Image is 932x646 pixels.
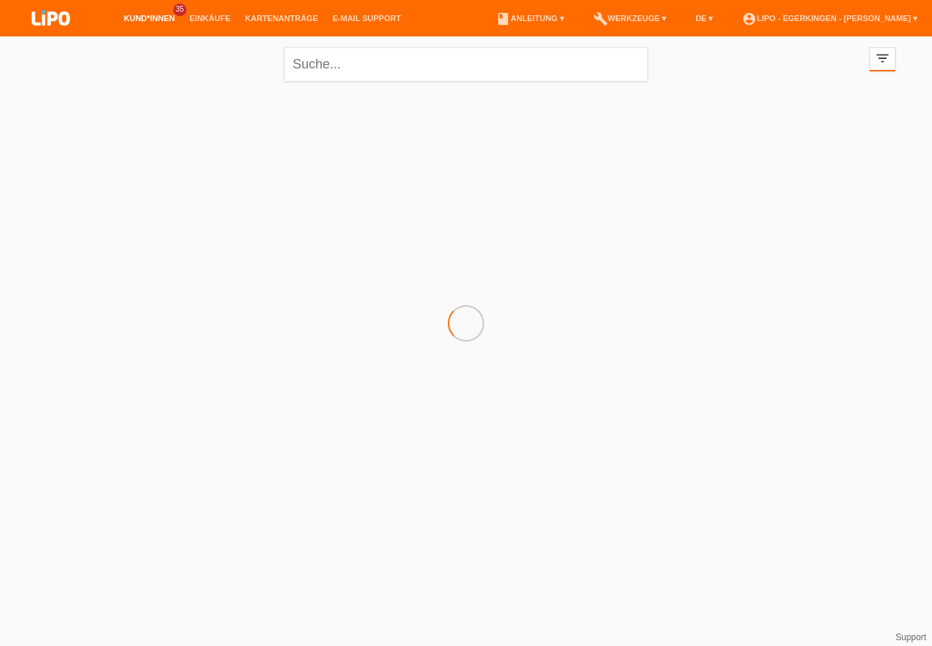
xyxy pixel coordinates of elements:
a: account_circleLIPO - Egerkingen - [PERSON_NAME] ▾ [735,14,925,23]
i: book [496,12,510,26]
a: E-Mail Support [325,14,408,23]
i: account_circle [742,12,757,26]
a: Kund*innen [116,14,182,23]
span: 35 [173,4,186,16]
a: Einkäufe [182,14,237,23]
a: LIPO pay [15,30,87,41]
i: build [593,12,608,26]
a: buildWerkzeuge ▾ [586,14,674,23]
input: Suche... [284,47,648,82]
i: filter_list [874,50,890,66]
a: bookAnleitung ▾ [489,14,571,23]
a: Support [896,632,926,642]
a: DE ▾ [688,14,720,23]
a: Kartenanträge [238,14,325,23]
